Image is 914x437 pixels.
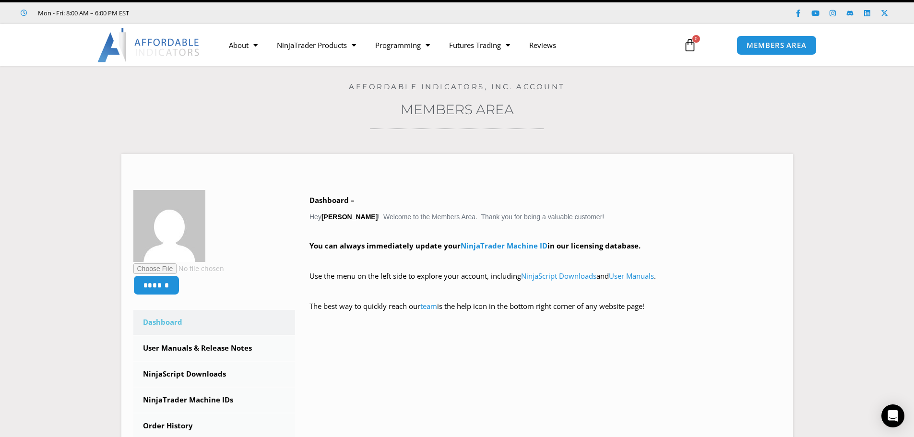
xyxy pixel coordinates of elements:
[401,101,514,118] a: Members Area
[133,190,205,262] img: 9c4ec3a9a32093c73c0b8c246fd2644614eb7a951abfca8d6f18ab9c52a1beff
[267,34,366,56] a: NinjaTrader Products
[97,28,201,62] img: LogoAI | Affordable Indicators – NinjaTrader
[461,241,547,250] a: NinjaTrader Machine ID
[439,34,520,56] a: Futures Trading
[36,7,129,19] span: Mon - Fri: 8:00 AM – 6:00 PM EST
[520,34,566,56] a: Reviews
[747,42,807,49] span: MEMBERS AREA
[669,31,711,59] a: 0
[736,35,817,55] a: MEMBERS AREA
[219,34,267,56] a: About
[133,336,296,361] a: User Manuals & Release Notes
[309,195,355,205] b: Dashboard –
[309,270,781,296] p: Use the menu on the left side to explore your account, including and .
[142,8,286,18] iframe: Customer reviews powered by Trustpilot
[133,388,296,413] a: NinjaTrader Machine IDs
[309,194,781,327] div: Hey ! Welcome to the Members Area. Thank you for being a valuable customer!
[133,362,296,387] a: NinjaScript Downloads
[420,301,437,311] a: team
[321,213,378,221] strong: [PERSON_NAME]
[609,271,654,281] a: User Manuals
[133,310,296,335] a: Dashboard
[881,404,904,427] div: Open Intercom Messenger
[309,241,641,250] strong: You can always immediately update your in our licensing database.
[521,271,596,281] a: NinjaScript Downloads
[366,34,439,56] a: Programming
[692,35,700,43] span: 0
[349,82,565,91] a: Affordable Indicators, Inc. Account
[309,300,781,327] p: The best way to quickly reach our is the help icon in the bottom right corner of any website page!
[219,34,672,56] nav: Menu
